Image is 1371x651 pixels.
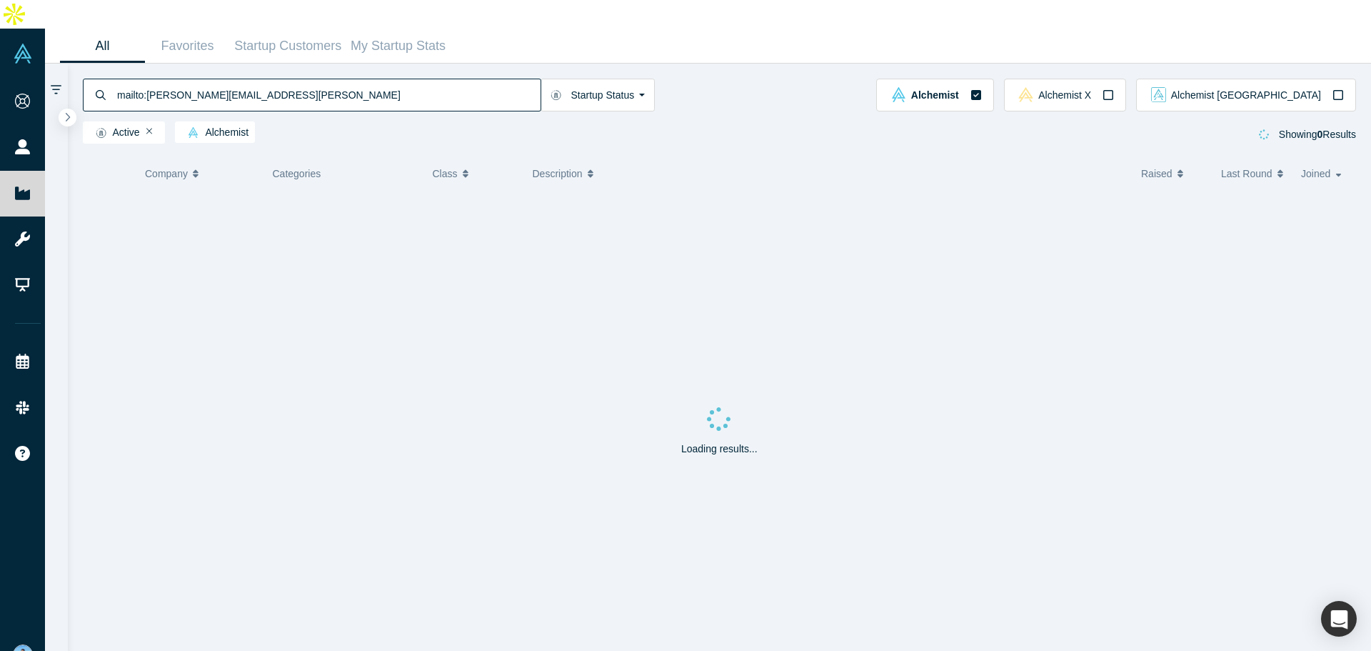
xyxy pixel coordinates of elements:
[433,159,511,189] button: Class
[911,90,959,100] span: Alchemist
[273,168,321,179] span: Categories
[1004,79,1126,111] button: alchemistx Vault LogoAlchemist X
[1221,159,1272,189] span: Last Round
[145,159,188,189] span: Company
[1136,79,1356,111] button: alchemist_aj Vault LogoAlchemist [GEOGRAPHIC_DATA]
[533,159,583,189] span: Description
[433,159,458,189] span: Class
[89,127,140,139] span: Active
[60,29,145,63] a: All
[346,29,451,63] a: My Startup Stats
[1171,90,1321,100] span: Alchemist [GEOGRAPHIC_DATA]
[1151,87,1166,102] img: alchemist_aj Vault Logo
[541,79,656,111] button: Startup Status
[1301,159,1346,189] button: Joined
[1038,90,1091,100] span: Alchemist X
[1141,159,1206,189] button: Raised
[681,442,758,457] p: Loading results...
[181,127,248,139] span: Alchemist
[13,44,33,64] img: Alchemist Vault Logo
[876,79,993,111] button: alchemist Vault LogoAlchemist
[533,159,1127,189] button: Description
[1301,159,1330,189] span: Joined
[1317,129,1323,140] strong: 0
[551,89,561,101] img: Startup status
[146,126,153,136] button: Remove Filter
[1141,159,1172,189] span: Raised
[96,127,106,139] img: Startup status
[145,29,230,63] a: Favorites
[230,29,346,63] a: Startup Customers
[891,87,906,102] img: alchemist Vault Logo
[1221,159,1286,189] button: Last Round
[188,127,199,138] img: alchemist Vault Logo
[145,159,250,189] button: Company
[1279,129,1356,140] span: Showing Results
[116,78,541,111] input: Search by company name, class, customer, one-liner or category
[1018,87,1033,102] img: alchemistx Vault Logo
